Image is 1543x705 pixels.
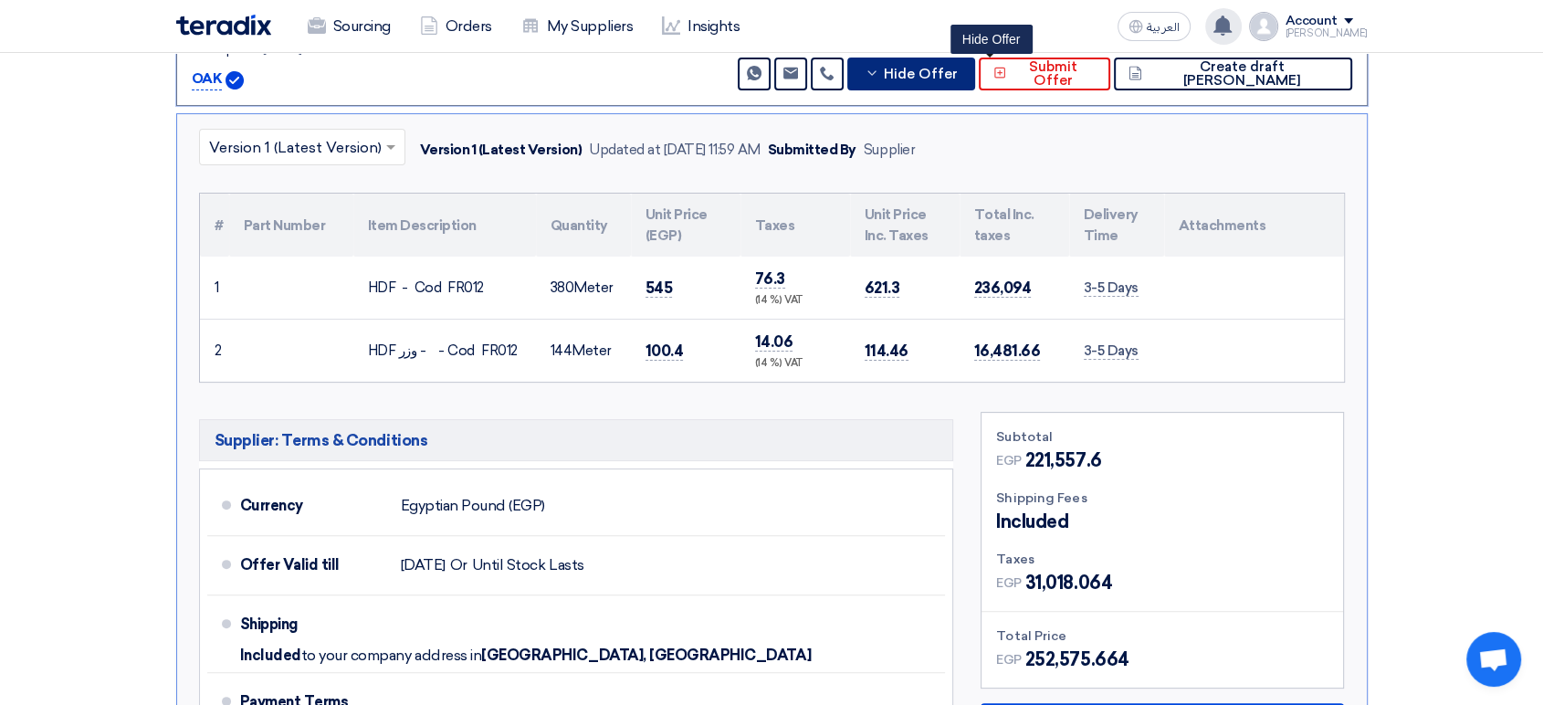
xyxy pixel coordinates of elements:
[536,194,631,257] th: Quantity
[755,269,785,289] span: 76.3
[974,279,1032,298] span: 236,094
[646,279,673,298] span: 545
[996,550,1328,569] div: Taxes
[996,489,1328,508] div: Shipping Fees
[1286,28,1368,38] div: [PERSON_NAME]
[1084,279,1139,297] span: 3-5 Days
[240,543,386,587] div: Offer Valid till
[996,427,1328,447] div: Subtotal
[996,626,1328,646] div: Total Price
[368,278,521,299] div: HDF - Cod FR012
[1011,60,1095,88] span: Submit Offer
[589,140,761,161] div: Updated at [DATE] 11:59 AM
[755,356,835,372] div: (14 %) VAT
[199,419,954,461] h5: Supplier: Terms & Conditions
[1025,646,1129,673] span: 252,575.664
[200,194,229,257] th: #
[647,6,754,47] a: Insights
[481,647,811,665] span: [GEOGRAPHIC_DATA], [GEOGRAPHIC_DATA]
[200,320,229,383] td: 2
[240,603,386,647] div: Shipping
[551,342,572,359] span: 144
[850,194,960,257] th: Unit Price Inc. Taxes
[1466,632,1521,687] a: Open chat
[1069,194,1164,257] th: Delivery Time
[950,25,1033,54] div: Hide Offer
[740,194,850,257] th: Taxes
[405,6,507,47] a: Orders
[884,68,958,81] span: Hide Offer
[755,332,793,352] span: 14.06
[536,257,631,320] td: Meter
[301,647,482,665] span: to your company address in
[979,58,1110,90] button: Submit Offer
[768,140,856,161] div: Submitted By
[263,42,352,58] span: [DATE] 11:59 AM
[1084,342,1139,360] span: 3-5 Days
[865,342,908,361] span: 114.46
[1164,194,1344,257] th: Attachments
[1025,569,1112,596] span: 31,018.064
[353,194,536,257] th: Item Description
[646,342,684,361] span: 100.4
[507,6,647,47] a: My Suppliers
[974,342,1041,361] span: 16,481.66
[1118,12,1191,41] button: العربية
[401,556,446,574] span: [DATE]
[1147,21,1180,34] span: العربية
[996,508,1068,535] span: Included
[293,6,405,47] a: Sourcing
[996,573,1022,593] span: EGP
[240,484,386,528] div: Currency
[192,68,223,90] p: OAK
[536,320,631,383] td: Meter
[368,341,521,362] div: HDF وزر - - Cod FR012
[1249,12,1278,41] img: profile_test.png
[1025,447,1102,474] span: 221,557.6
[864,140,915,161] div: Supplier
[847,58,974,90] button: Hide Offer
[960,194,1069,257] th: Total Inc. taxes
[450,556,467,574] span: Or
[192,42,261,58] span: Last Update
[176,15,271,36] img: Teradix logo
[1286,14,1338,29] div: Account
[1114,58,1352,90] button: Create draft [PERSON_NAME]
[631,194,740,257] th: Unit Price (EGP)
[865,279,900,298] span: 621.3
[240,647,301,665] span: Included
[472,556,584,574] span: Until Stock Lasts
[996,451,1022,470] span: EGP
[996,650,1022,669] span: EGP
[401,489,545,523] div: Egyptian Pound (EGP)
[755,293,835,309] div: (14 %) VAT
[226,71,244,89] img: Verified Account
[1147,60,1338,88] span: Create draft [PERSON_NAME]
[420,140,583,161] div: Version 1 (Latest Version)
[229,194,353,257] th: Part Number
[551,279,574,296] span: 380
[200,257,229,320] td: 1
